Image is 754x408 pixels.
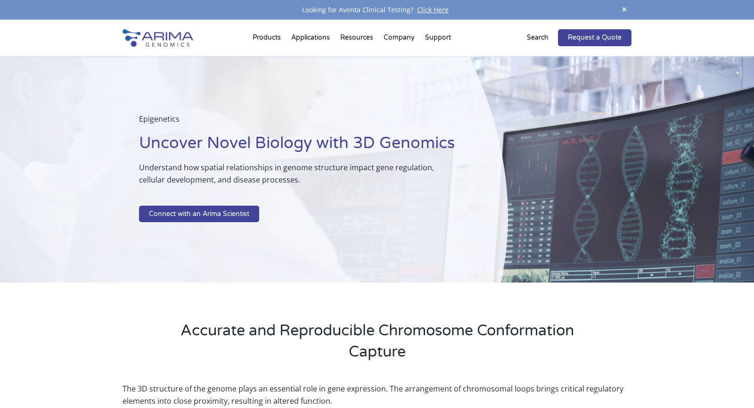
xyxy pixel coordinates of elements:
[123,4,631,16] div: Looking for Aventa Clinical Testing?
[139,206,259,223] a: Connect with an Arima Scientist
[160,320,594,370] h2: Accurate and Reproducible Chromosome Conformation Capture
[139,161,461,193] p: Understand how spatial relationships in genome structure impact gene regulation, cellular develop...
[139,113,461,133] p: Epigenetics
[123,29,193,47] img: Arima-Genomics-logo
[558,29,631,46] a: Request a Quote
[139,133,461,161] h1: Uncover Novel Biology with 3D Genomics
[413,5,452,14] a: Click Here
[527,32,549,44] p: Search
